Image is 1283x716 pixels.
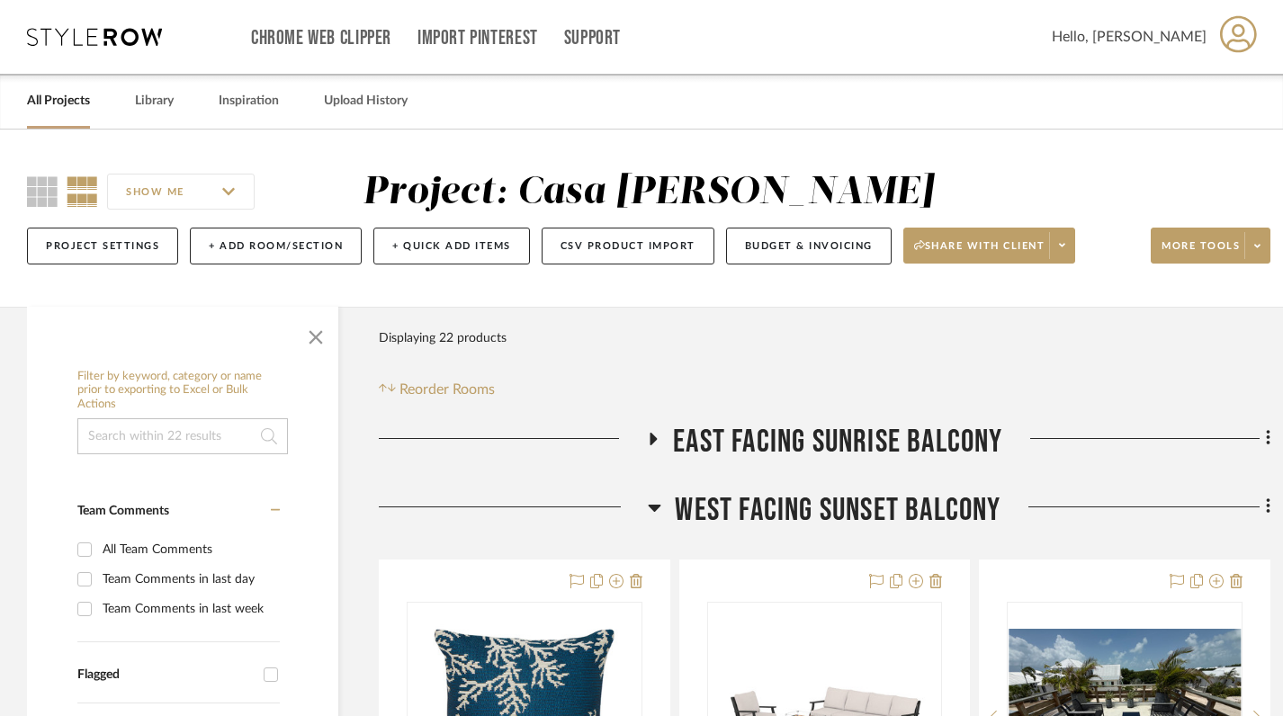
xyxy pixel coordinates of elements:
[27,89,90,113] a: All Projects
[542,228,714,264] button: CSV Product Import
[903,228,1076,264] button: Share with client
[675,491,1000,530] span: West Facing Sunset Balcony
[251,31,391,46] a: Chrome Web Clipper
[373,228,530,264] button: + Quick Add Items
[1162,239,1240,266] span: More tools
[190,228,362,264] button: + Add Room/Section
[324,89,408,113] a: Upload History
[363,174,934,211] div: Project: Casa [PERSON_NAME]
[417,31,538,46] a: Import Pinterest
[77,667,255,683] div: Flagged
[27,228,178,264] button: Project Settings
[103,565,275,594] div: Team Comments in last day
[298,316,334,352] button: Close
[135,89,174,113] a: Library
[564,31,621,46] a: Support
[1151,228,1270,264] button: More tools
[914,239,1045,266] span: Share with client
[103,535,275,564] div: All Team Comments
[379,379,495,400] button: Reorder Rooms
[673,423,1002,461] span: East Facing Sunrise Balcony
[77,370,288,412] h6: Filter by keyword, category or name prior to exporting to Excel or Bulk Actions
[77,505,169,517] span: Team Comments
[1052,26,1207,48] span: Hello, [PERSON_NAME]
[219,89,279,113] a: Inspiration
[399,379,495,400] span: Reorder Rooms
[77,418,288,454] input: Search within 22 results
[103,595,275,623] div: Team Comments in last week
[726,228,892,264] button: Budget & Invoicing
[379,320,507,356] div: Displaying 22 products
